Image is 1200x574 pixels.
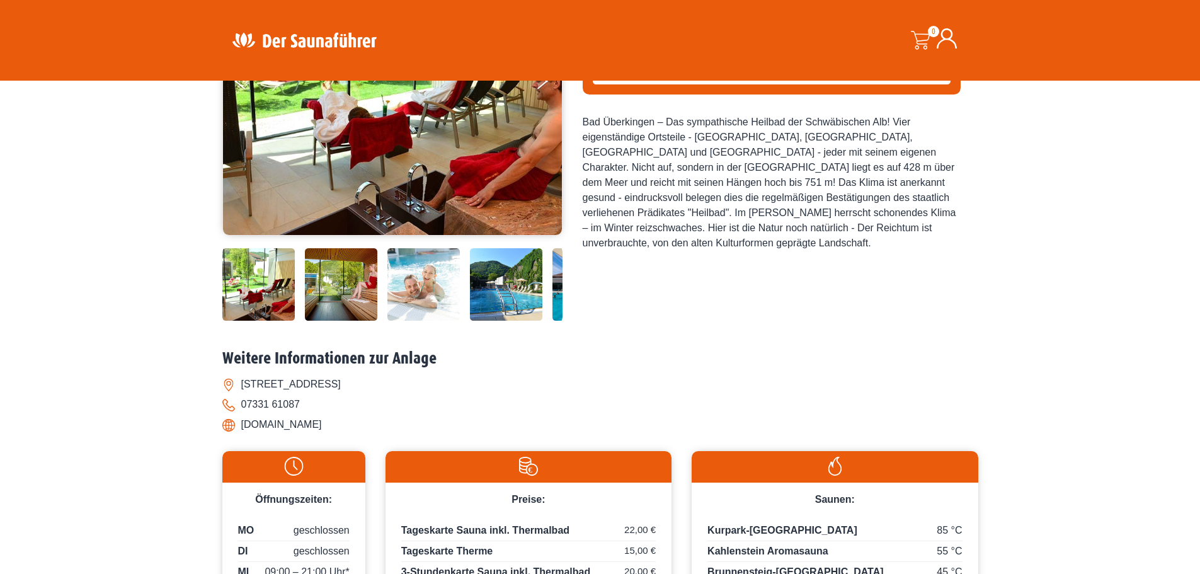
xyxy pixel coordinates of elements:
span: 22,00 € [624,523,656,537]
li: 07331 61087 [222,394,978,415]
span: Saunen: [815,494,855,505]
span: MO [238,523,254,538]
button: Next [535,68,566,100]
img: Uhr-weiss.svg [229,457,359,476]
button: Previous [235,68,266,100]
span: DI [238,544,248,559]
li: [STREET_ADDRESS] [222,374,978,394]
span: 0 [928,26,939,37]
span: Öffnungszeiten: [255,494,332,505]
p: Tageskarte Sauna inkl. Thermalbad [401,523,656,541]
span: Preise: [511,494,545,505]
span: 15,00 € [624,544,656,558]
h2: Weitere Informationen zur Anlage [222,349,978,369]
div: Bad Überkingen – Das sympathische Heilbad der Schwäbischen Alb! Vier eigenständige Ortsteile - [G... [583,115,961,251]
p: Tageskarte Therme [401,544,656,562]
img: Flamme-weiss.svg [698,457,971,476]
span: Kurpark-[GEOGRAPHIC_DATA] [707,525,857,536]
li: [DOMAIN_NAME] [222,415,978,435]
span: geschlossen [294,544,350,559]
span: Kahlenstein Aromasauna [707,546,828,556]
span: 55 °C [937,544,962,559]
span: 85 °C [937,523,962,538]
img: Preise-weiss.svg [392,457,665,476]
span: geschlossen [294,523,350,538]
